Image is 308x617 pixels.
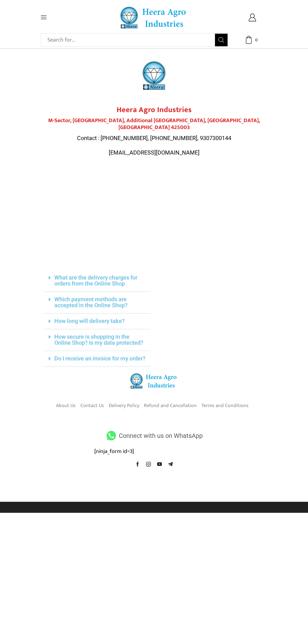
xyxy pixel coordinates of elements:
a: What are the delivery charges for orders from the Online Shop [54,274,137,287]
a: 0 [237,36,267,44]
a: How long will delivery take? [54,318,125,324]
a: Which payment methods are accepted in the Online Shop? [54,296,128,308]
span: 0 [253,37,259,43]
span: Contact : [PHONE_NUMBER], [PHONE_NUMBER], 9307300144 [77,135,231,141]
a: Terms and Conditions [201,400,249,411]
a: About Us [56,400,76,411]
strong: Heera Agro Industries [117,104,192,116]
button: Search button [215,34,228,46]
span: [EMAIL_ADDRESS][DOMAIN_NAME] [109,149,200,156]
a: How secure is shopping in the Online Shop? Is my data protected? [54,333,143,346]
h4: M-Sector, [GEOGRAPHIC_DATA], Additional [GEOGRAPHIC_DATA], [GEOGRAPHIC_DATA], [GEOGRAPHIC_DATA] 4... [44,117,264,131]
div: What are the delivery charges for orders from the Online Shop [44,270,151,292]
div: How long will delivery take? [44,314,151,329]
a: Delivery Policy [109,400,139,411]
div: Which payment methods are accepted in the Online Shop? [44,292,151,314]
img: heera-logo-84.png [130,373,178,389]
iframe: Plot No.119, M-Sector, Patil Nagar, MIDC, Jalgaon, Maharashtra 425003 [44,169,264,264]
div: How secure is shopping in the Online Shop? Is my data protected? [44,329,151,351]
img: heera-logo-1000 [130,52,178,99]
div: Do I receive an invoice for my order? [44,351,151,367]
a: Refund and Cancellation [144,400,197,411]
a: Contact Us [80,400,104,411]
input: Search for... [44,34,215,46]
span: Connect with us on WhatsApp [117,430,203,441]
div: [ninja_form id=3] [94,448,214,456]
a: Do I receive an invoice for my order? [54,355,146,362]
